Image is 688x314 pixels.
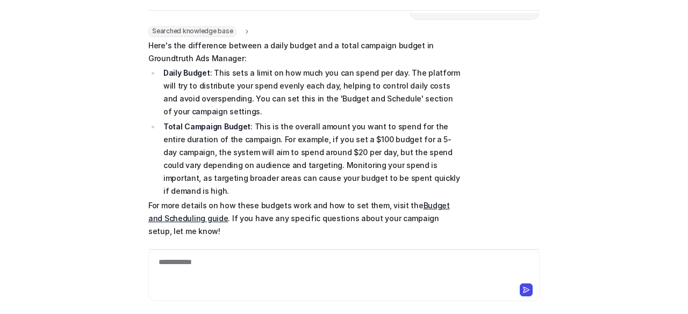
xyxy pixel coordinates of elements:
strong: Daily Budget [163,68,210,77]
p: Here's the difference between a daily budget and a total campaign budget in Groundtruth Ads Manager: [148,39,463,65]
p: : This is the overall amount you want to spend for the entire duration of the campaign. For examp... [163,120,463,198]
a: Budget and Scheduling guide [148,201,450,223]
p: : This sets a limit on how much you can spend per day. The platform will try to distribute your s... [163,67,463,118]
p: For more details on how these budgets work and how to set them, visit the . If you have any speci... [148,199,463,238]
strong: Total Campaign Budget [163,122,250,131]
span: Searched knowledge base [148,26,236,37]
